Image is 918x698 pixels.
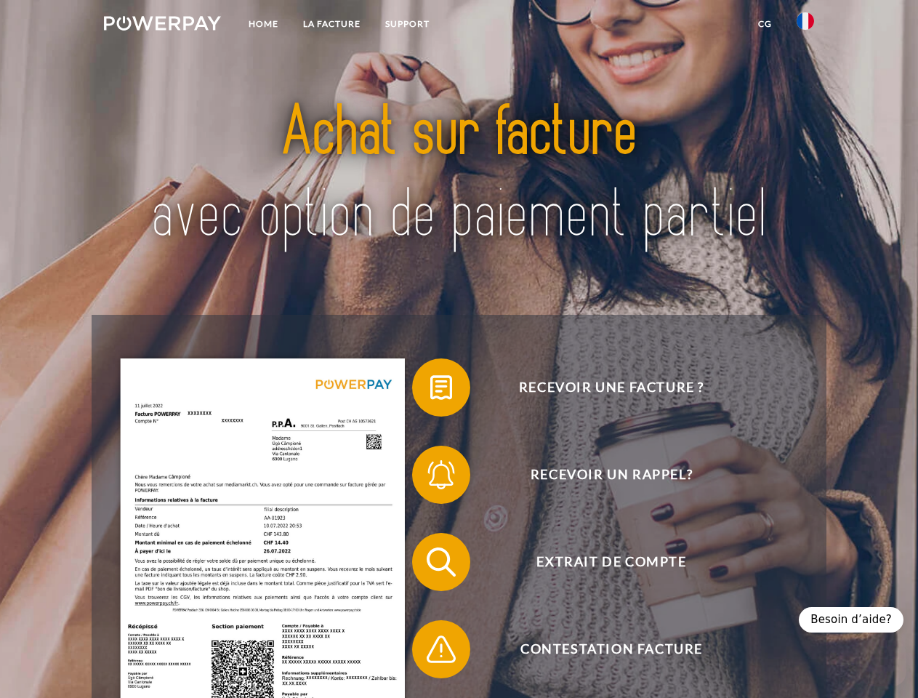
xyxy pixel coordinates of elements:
img: qb_bell.svg [423,457,459,493]
img: qb_warning.svg [423,631,459,667]
img: logo-powerpay-white.svg [104,16,221,31]
a: LA FACTURE [291,11,373,37]
span: Extrait de compte [433,533,789,591]
img: title-powerpay_fr.svg [139,70,779,278]
img: qb_search.svg [423,544,459,580]
div: Besoin d’aide? [799,607,903,633]
img: fr [797,12,814,30]
button: Recevoir un rappel? [412,446,790,504]
iframe: Button to launch messaging window [860,640,906,686]
a: Support [373,11,442,37]
button: Extrait de compte [412,533,790,591]
button: Contestation Facture [412,620,790,678]
a: Home [236,11,291,37]
span: Recevoir un rappel? [433,446,789,504]
img: qb_bill.svg [423,369,459,406]
button: Recevoir une facture ? [412,358,790,417]
span: Recevoir une facture ? [433,358,789,417]
span: Contestation Facture [433,620,789,678]
a: CG [746,11,784,37]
